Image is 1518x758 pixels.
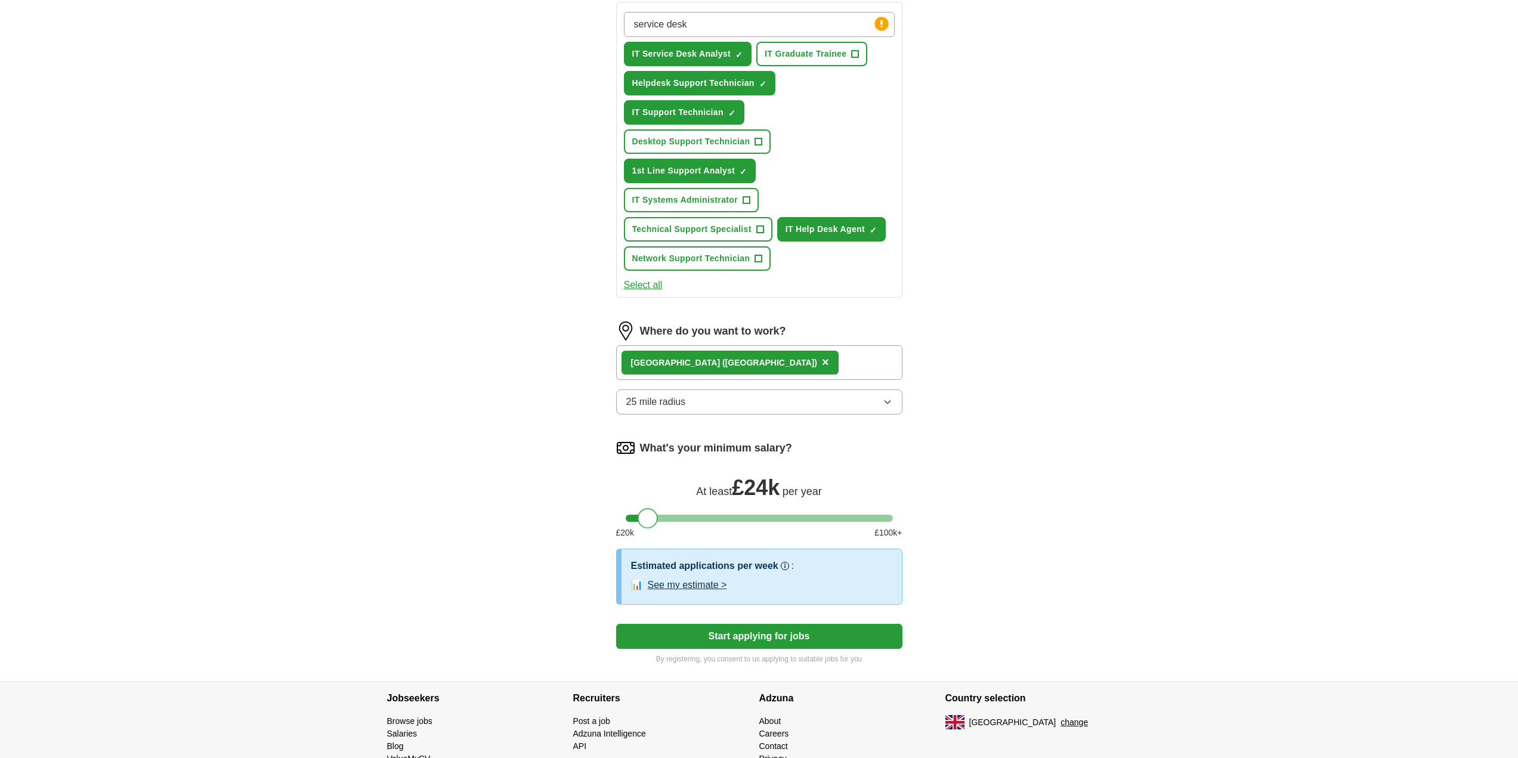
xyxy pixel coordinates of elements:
span: 📊 [631,578,643,592]
span: ✓ [870,225,877,235]
button: Desktop Support Technician [624,129,771,154]
button: Network Support Technician [624,246,771,271]
input: Type a job title and press enter [624,12,895,37]
button: IT Support Technician✓ [624,100,744,125]
a: Salaries [387,729,418,738]
span: £ 24k [732,475,780,500]
button: 1st Line Support Analyst✓ [624,159,756,183]
a: Post a job [573,716,610,726]
p: By registering, you consent to us applying to suitable jobs for you [616,654,902,664]
img: location.png [616,321,635,341]
span: [GEOGRAPHIC_DATA] [969,716,1056,729]
button: Select all [624,278,663,292]
span: At least [696,485,732,497]
button: change [1061,716,1088,729]
button: Technical Support Specialist [624,217,772,242]
a: About [759,716,781,726]
a: API [573,741,587,751]
a: Adzuna Intelligence [573,729,646,738]
h4: Country selection [945,682,1131,715]
button: See my estimate > [648,578,727,592]
strong: [GEOGRAPHIC_DATA] [631,358,721,367]
h3: Estimated applications per week [631,559,778,573]
a: Browse jobs [387,716,432,726]
span: IT Systems Administrator [632,194,738,206]
span: Network Support Technician [632,252,750,265]
button: IT Graduate Trainee [756,42,867,66]
span: Technical Support Specialist [632,223,752,236]
span: Helpdesk Support Technician [632,77,755,89]
button: IT Service Desk Analyst✓ [624,42,752,66]
span: IT Service Desk Analyst [632,48,731,60]
a: Contact [759,741,788,751]
span: 1st Line Support Analyst [632,165,735,177]
button: Start applying for jobs [616,624,902,649]
button: 25 mile radius [616,389,902,414]
span: £ 20 k [616,527,634,539]
span: IT Support Technician [632,106,724,119]
span: ✓ [735,50,743,60]
img: salary.png [616,438,635,457]
span: Desktop Support Technician [632,135,750,148]
span: × [822,355,829,369]
span: 25 mile radius [626,395,686,409]
label: What's your minimum salary? [640,440,792,456]
button: × [822,354,829,372]
span: ✓ [740,167,747,177]
button: Helpdesk Support Technician✓ [624,71,775,95]
a: Careers [759,729,789,738]
span: IT Help Desk Agent [786,223,865,236]
span: per year [783,485,822,497]
span: ✓ [759,79,766,89]
button: IT Help Desk Agent✓ [777,217,886,242]
button: IT Systems Administrator [624,188,759,212]
h3: : [792,559,794,573]
label: Where do you want to work? [640,323,786,339]
a: Blog [387,741,404,751]
span: IT Graduate Trainee [765,48,846,60]
span: ([GEOGRAPHIC_DATA]) [722,358,817,367]
img: UK flag [945,715,964,729]
span: ✓ [728,109,735,118]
